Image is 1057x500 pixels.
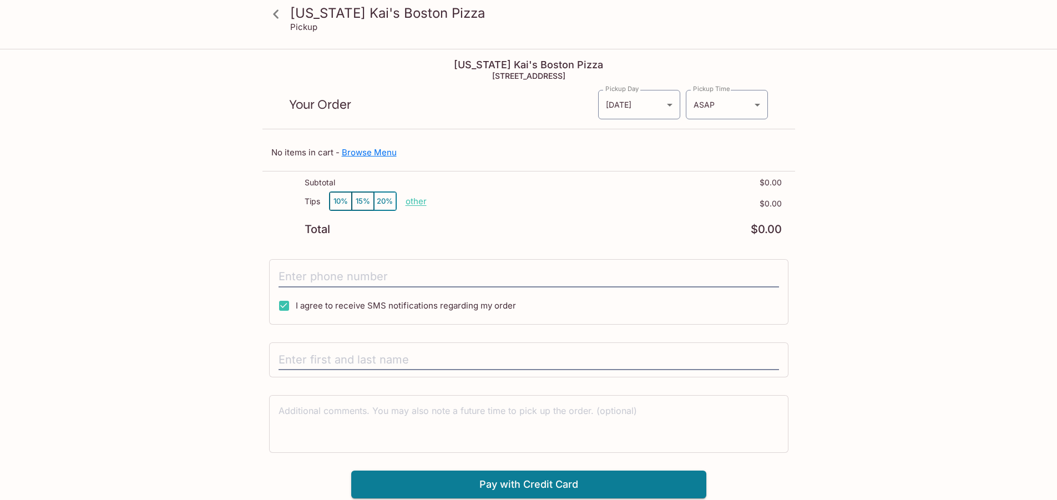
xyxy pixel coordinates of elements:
button: other [406,196,427,206]
label: Pickup Day [605,84,639,93]
div: ASAP [686,90,768,119]
p: No items in cart - [271,147,786,158]
p: $0.00 [760,178,782,187]
span: I agree to receive SMS notifications regarding my order [296,300,516,311]
label: Pickup Time [693,84,730,93]
p: $0.00 [427,199,782,208]
h3: [US_STATE] Kai's Boston Pizza [290,4,786,22]
p: Your Order [289,99,598,110]
div: [DATE] [598,90,680,119]
button: 20% [374,192,396,210]
button: 15% [352,192,374,210]
input: Enter phone number [279,266,779,287]
h4: [US_STATE] Kai's Boston Pizza [262,59,795,71]
p: Pickup [290,22,317,32]
a: Browse Menu [342,147,397,158]
button: Pay with Credit Card [351,471,706,498]
p: Subtotal [305,178,335,187]
input: Enter first and last name [279,350,779,371]
p: $0.00 [751,224,782,235]
button: 10% [330,192,352,210]
p: Total [305,224,330,235]
p: Tips [305,197,320,206]
h5: [STREET_ADDRESS] [262,71,795,80]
